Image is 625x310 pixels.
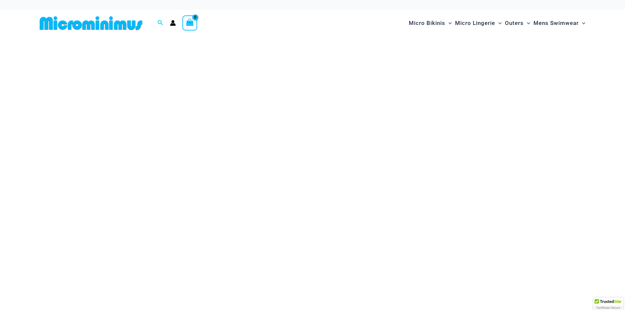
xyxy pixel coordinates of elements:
[532,13,587,33] a: Mens SwimwearMenu ToggleMenu Toggle
[593,298,623,310] div: TrustedSite Certified
[37,16,145,31] img: MM SHOP LOGO FLAT
[505,15,524,31] span: Outers
[495,15,502,31] span: Menu Toggle
[533,15,579,31] span: Mens Swimwear
[579,15,585,31] span: Menu Toggle
[170,20,176,26] a: Account icon link
[455,15,495,31] span: Micro Lingerie
[182,15,198,31] a: View Shopping Cart, empty
[406,12,588,34] nav: Site Navigation
[453,13,503,33] a: Micro LingerieMenu ToggleMenu Toggle
[524,15,530,31] span: Menu Toggle
[503,13,532,33] a: OutersMenu ToggleMenu Toggle
[445,15,452,31] span: Menu Toggle
[409,15,445,31] span: Micro Bikinis
[407,13,453,33] a: Micro BikinisMenu ToggleMenu Toggle
[157,19,163,27] a: Search icon link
